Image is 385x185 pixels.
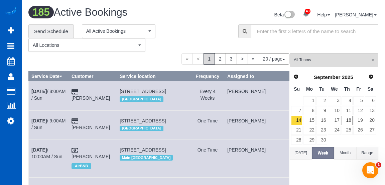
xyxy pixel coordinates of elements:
[303,106,315,115] a: 8
[237,53,248,65] a: >
[120,124,188,133] div: Location
[353,126,364,135] a: 26
[72,119,78,123] i: Credit Card Payment
[82,24,155,38] button: All Active Bookings
[356,86,361,92] span: Friday
[28,6,54,18] span: 185
[31,118,66,130] a: [DATE]/ 9:00AM / Sun
[120,155,173,160] span: Main [GEOGRAPHIC_DATA]
[72,163,91,169] span: AirBNB
[291,126,302,135] a: 21
[342,106,353,115] a: 11
[259,53,289,65] button: 20 / page
[314,74,341,80] span: September
[72,154,110,159] a: [PERSON_NAME]
[120,147,166,153] span: [STREET_ADDRESS]
[303,116,315,125] a: 15
[290,53,378,64] ol: All Teams
[328,106,341,115] a: 10
[204,53,215,65] span: 1
[353,96,364,105] a: 5
[29,72,69,81] th: Service Date
[368,74,374,79] span: Next
[29,81,69,110] td: Schedule date
[291,135,302,145] a: 28
[299,7,312,21] a: 43
[69,81,117,110] td: Customer
[335,12,377,17] a: [PERSON_NAME]
[316,135,328,145] a: 30
[328,126,341,135] a: 24
[117,140,191,177] td: Service location
[366,72,376,82] a: Next
[31,89,66,101] a: [DATE]/ 8:00AM / Sun
[365,126,376,135] a: 27
[303,126,315,135] a: 22
[120,126,163,131] span: [GEOGRAPHIC_DATA]
[72,95,110,101] a: [PERSON_NAME]
[342,96,353,105] a: 4
[117,81,191,110] td: Service location
[342,116,353,125] a: 18
[31,89,47,94] b: [DATE]
[376,162,381,168] span: 1
[181,53,289,65] nav: Pagination navigation
[4,7,17,16] img: Automaid Logo
[284,11,295,19] img: New interface
[120,95,188,103] div: Location
[312,147,334,159] button: Week
[31,118,47,123] b: [DATE]
[181,53,193,65] span: «
[251,24,378,38] input: Enter the first 3 letters of the name to search
[31,147,62,159] a: [DATE]/ 10:00AM / Sun
[344,86,350,92] span: Thursday
[316,96,328,105] a: 2
[303,135,315,145] a: 29
[215,53,226,65] a: 2
[274,12,295,17] a: Beta
[28,38,145,52] button: All Locations
[190,110,224,140] td: Frequency
[305,9,310,14] span: 43
[69,140,117,177] td: Customer
[294,57,370,63] span: All Teams
[294,86,300,92] span: Sunday
[86,28,147,34] span: All Active Bookings
[120,89,166,94] span: [STREET_ADDRESS]
[190,72,224,81] th: Frequency
[72,148,78,153] i: Cash Payment
[72,125,110,130] a: [PERSON_NAME]
[291,72,301,82] a: Prev
[319,86,325,92] span: Tuesday
[69,72,117,81] th: Customer
[293,74,299,79] span: Prev
[117,110,191,140] td: Service location
[365,96,376,105] a: 6
[190,81,224,110] td: Frequency
[28,24,74,38] a: Send Schedule
[365,106,376,115] a: 13
[316,116,328,125] a: 16
[368,86,373,92] span: Saturday
[334,147,356,159] button: Month
[225,110,289,140] td: Assigned to
[317,12,330,17] a: Help
[353,116,364,125] a: 19
[29,140,69,177] td: Schedule date
[69,110,117,140] td: Customer
[72,90,78,94] i: Credit Card Payment
[190,140,224,177] td: Frequency
[356,147,378,159] button: Range
[33,42,137,49] span: All Locations
[120,96,163,102] span: [GEOGRAPHIC_DATA]
[316,126,328,135] a: 23
[28,7,199,18] h1: Active Bookings
[29,110,69,140] td: Schedule date
[331,86,338,92] span: Wednesday
[342,126,353,135] a: 25
[328,116,341,125] a: 17
[225,140,289,177] td: Assigned to
[226,53,237,65] a: 3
